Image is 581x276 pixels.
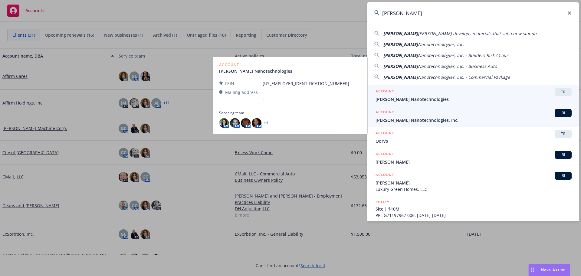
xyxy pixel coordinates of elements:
[376,117,572,123] span: [PERSON_NAME] Nanotechnologies, Inc.
[557,173,569,178] span: BI
[376,138,572,144] span: Qorvo
[418,63,497,69] span: Nanotechnologies, Inc. - Business Auto
[529,264,536,276] div: Drag to move
[376,186,572,192] span: Luxury Green Homes, LLC
[376,180,572,186] span: [PERSON_NAME]
[383,31,418,36] span: [PERSON_NAME]
[557,152,569,158] span: BI
[383,52,418,58] span: [PERSON_NAME]
[376,172,394,179] h5: ACCOUNT
[376,159,572,165] span: [PERSON_NAME]
[376,130,394,137] h5: ACCOUNT
[557,131,569,137] span: TR
[367,2,579,24] input: Search...
[376,199,389,205] h5: POLICY
[383,63,418,69] span: [PERSON_NAME]
[376,88,394,95] h5: ACCOUNT
[367,168,579,196] a: ACCOUNTBI[PERSON_NAME]Luxury Green Homes, LLC
[367,106,579,127] a: ACCOUNTBI[PERSON_NAME] Nanotechnologies, Inc.
[383,74,418,80] span: [PERSON_NAME]
[557,110,569,116] span: BI
[418,52,508,58] span: Nanotechnologies, Inc. - Builders Risk / Cour
[418,42,464,47] span: Nanotechnologies, Inc.
[376,96,572,102] span: [PERSON_NAME] Nanotechnologies
[528,264,570,276] button: Nova Assist
[418,74,510,80] span: Nanotechnologies, Inc. - Commercial Package
[376,212,572,218] span: PPL G71197967 006, [DATE]-[DATE]
[367,127,579,148] a: ACCOUNTTRQorvo
[541,267,565,272] span: Nova Assist
[376,206,572,212] span: Site | $10M
[376,109,394,116] h5: ACCOUNT
[367,148,579,168] a: ACCOUNTBI[PERSON_NAME]
[557,89,569,95] span: TR
[367,85,579,106] a: ACCOUNTTR[PERSON_NAME] Nanotechnologies
[367,196,579,222] a: POLICYSite | $10MPPL G71197967 006, [DATE]-[DATE]
[376,151,394,158] h5: ACCOUNT
[383,42,418,47] span: [PERSON_NAME]
[418,31,537,36] span: [PERSON_NAME] develops materials that set a new standa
